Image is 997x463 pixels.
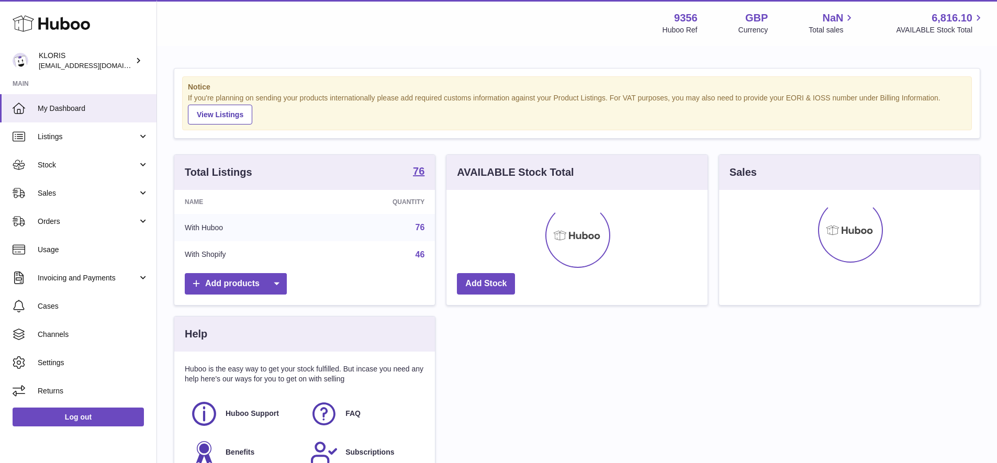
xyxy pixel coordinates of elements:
[310,400,419,428] a: FAQ
[185,165,252,179] h3: Total Listings
[896,25,984,35] span: AVAILABLE Stock Total
[38,273,138,283] span: Invoicing and Payments
[13,408,144,426] a: Log out
[38,301,149,311] span: Cases
[809,25,855,35] span: Total sales
[809,11,855,35] a: NaN Total sales
[174,241,315,268] td: With Shopify
[226,447,254,457] span: Benefits
[932,11,972,25] span: 6,816.10
[38,188,138,198] span: Sales
[745,11,768,25] strong: GBP
[413,166,424,176] strong: 76
[188,82,966,92] strong: Notice
[345,409,361,419] span: FAQ
[413,166,424,178] a: 76
[38,217,138,227] span: Orders
[416,250,425,259] a: 46
[39,61,154,70] span: [EMAIL_ADDRESS][DOMAIN_NAME]
[663,25,698,35] div: Huboo Ref
[345,447,394,457] span: Subscriptions
[674,11,698,25] strong: 9356
[185,327,207,341] h3: Help
[174,190,315,214] th: Name
[38,104,149,114] span: My Dashboard
[38,358,149,368] span: Settings
[174,214,315,241] td: With Huboo
[13,53,28,69] img: huboo@kloriscbd.com
[738,25,768,35] div: Currency
[730,165,757,179] h3: Sales
[188,105,252,125] a: View Listings
[38,132,138,142] span: Listings
[185,273,287,295] a: Add products
[38,330,149,340] span: Channels
[188,93,966,125] div: If you're planning on sending your products internationally please add required customs informati...
[38,160,138,170] span: Stock
[39,51,133,71] div: KLORIS
[457,165,574,179] h3: AVAILABLE Stock Total
[185,364,424,384] p: Huboo is the easy way to get your stock fulfilled. But incase you need any help here's our ways f...
[457,273,515,295] a: Add Stock
[416,223,425,232] a: 76
[896,11,984,35] a: 6,816.10 AVAILABLE Stock Total
[38,245,149,255] span: Usage
[190,400,299,428] a: Huboo Support
[226,409,279,419] span: Huboo Support
[822,11,843,25] span: NaN
[38,386,149,396] span: Returns
[315,190,435,214] th: Quantity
